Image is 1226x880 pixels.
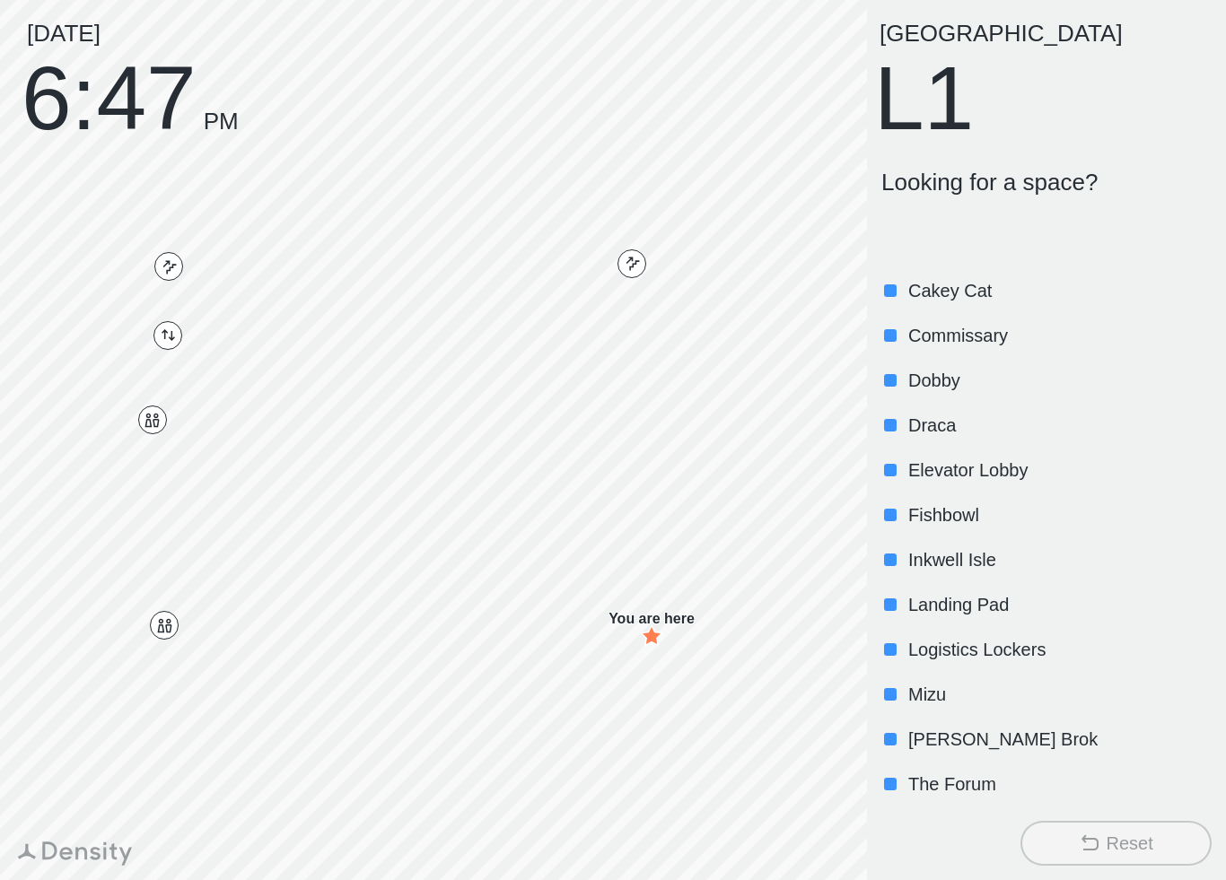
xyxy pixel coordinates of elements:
[908,682,1208,707] p: Mizu
[908,278,1208,303] p: Cakey Cat
[908,502,1208,527] p: Fishbowl
[1106,831,1152,856] div: Reset
[908,368,1208,393] p: Dobby
[908,592,1208,617] p: Landing Pad
[908,637,1208,662] p: Logistics Lockers
[908,771,1208,797] p: The Forum
[881,169,1212,196] p: Looking for a space?
[908,547,1208,572] p: Inkwell Isle
[908,413,1208,438] p: Draca
[908,323,1208,348] p: Commissary
[908,727,1208,752] p: [PERSON_NAME] Brok
[908,457,1208,483] p: Elevator Lobby
[1020,821,1212,866] button: Reset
